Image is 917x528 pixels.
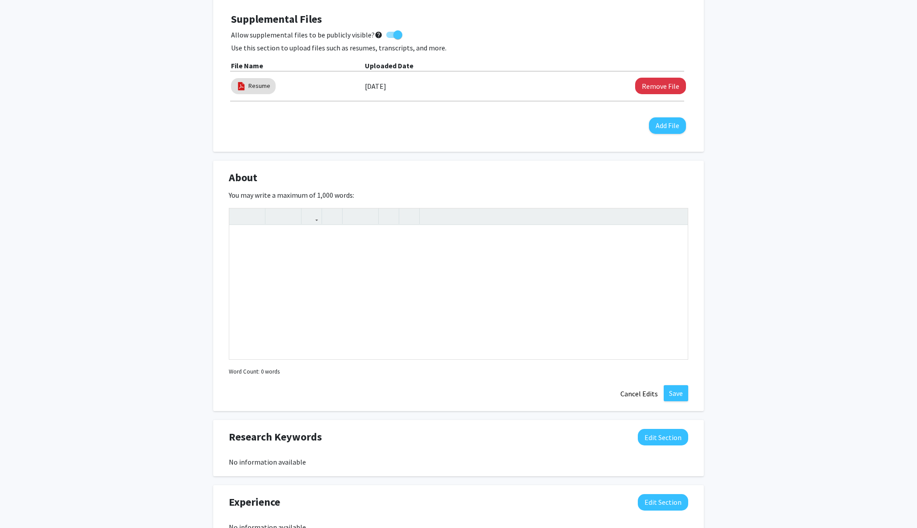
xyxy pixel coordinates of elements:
[229,190,354,200] label: You may write a maximum of 1,000 words:
[283,208,299,224] button: Subscript
[229,170,257,186] span: About
[638,429,688,445] button: Edit Research Keywords
[360,208,376,224] button: Ordered list
[231,29,383,40] span: Allow supplemental files to be publicly visible?
[381,208,397,224] button: Remove format
[375,29,383,40] mat-icon: help
[231,61,263,70] b: File Name
[231,13,686,26] h4: Supplemental Files
[638,494,688,511] button: Edit Experience
[229,429,322,445] span: Research Keywords
[401,208,417,224] button: Insert horizontal rule
[7,488,38,521] iframe: Chat
[635,78,686,94] button: Remove Resume File
[229,367,280,376] small: Word Count: 0 words
[229,494,280,510] span: Experience
[365,79,386,94] label: [DATE]
[247,208,263,224] button: Emphasis (Ctrl + I)
[231,42,686,53] p: Use this section to upload files such as resumes, transcripts, and more.
[236,81,246,91] img: pdf_icon.png
[229,225,688,359] div: Note to users with screen readers: Please deactivate our accessibility plugin for this page as it...
[248,81,270,91] a: Resume
[345,208,360,224] button: Unordered list
[268,208,283,224] button: Superscript
[324,208,340,224] button: Insert Image
[615,385,664,402] button: Cancel Edits
[664,385,688,401] button: Save
[231,208,247,224] button: Strong (Ctrl + B)
[229,457,688,467] div: No information available
[670,208,686,224] button: Fullscreen
[649,117,686,134] button: Add File
[304,208,319,224] button: Link
[365,61,413,70] b: Uploaded Date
